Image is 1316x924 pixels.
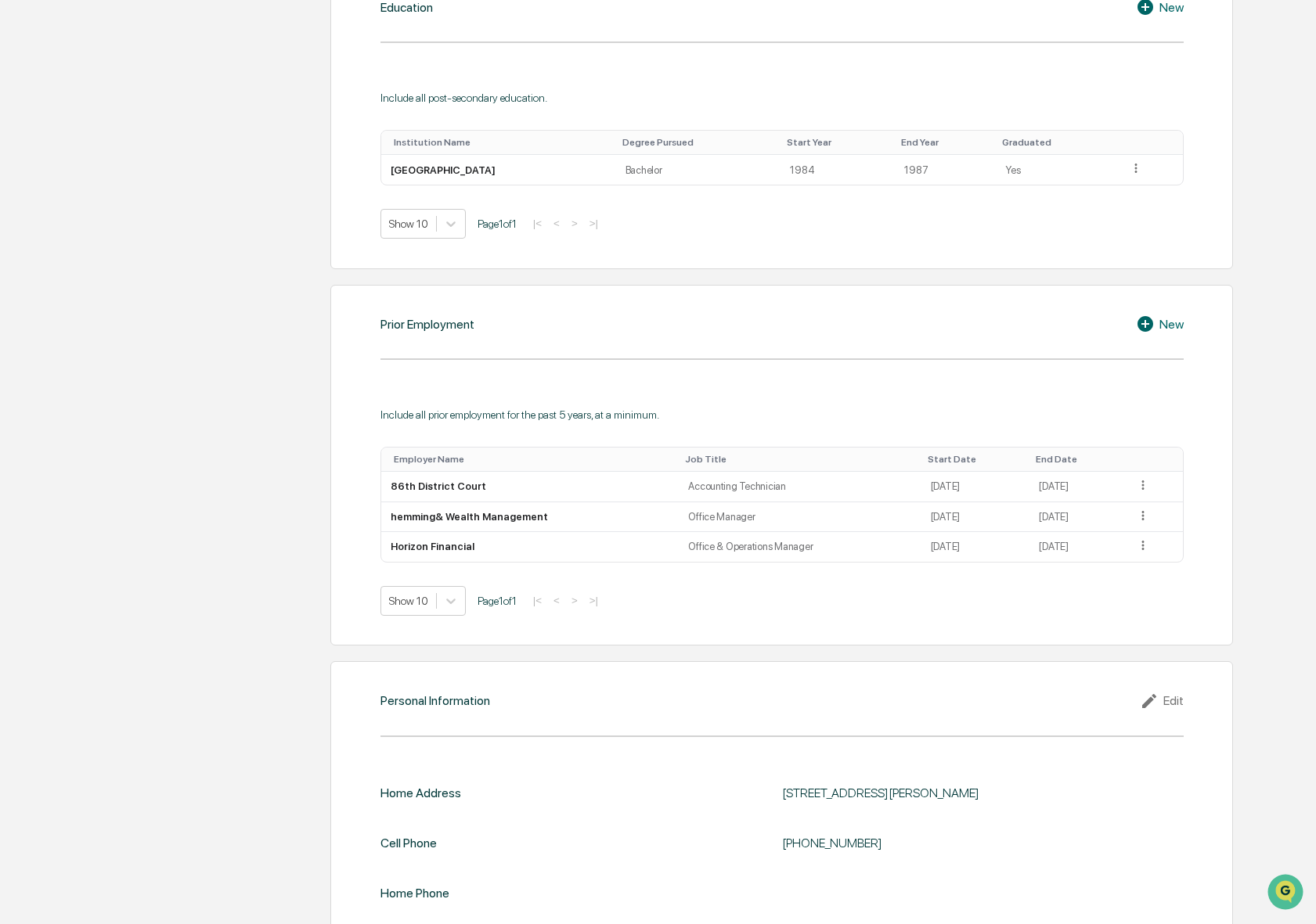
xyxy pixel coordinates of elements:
button: |< [528,594,546,607]
span: Attestations [129,197,194,213]
div: Toggle SortBy [901,137,990,148]
div: Toggle SortBy [1132,137,1177,148]
div: 🖐️ [16,199,28,211]
div: Personal Information [380,693,490,708]
div: Home Phone [380,886,449,901]
div: Include all prior employment for the past 5 years, at a minimum. [380,408,1184,421]
div: [STREET_ADDRESS][PERSON_NAME] [782,786,1174,800]
a: Powered byPylon [110,264,189,277]
td: [DATE] [1029,472,1126,502]
div: Toggle SortBy [622,137,775,148]
button: > [567,594,582,607]
td: Office Manager [679,502,921,533]
div: Home Address [380,786,461,800]
p: How can we help? [16,33,285,58]
button: Start new chat [266,124,285,143]
div: Cell Phone [380,825,437,861]
span: Preclearance [31,197,101,213]
div: Toggle SortBy [928,454,1024,465]
a: 🔎Data Lookup [9,221,105,249]
div: Toggle SortBy [685,454,914,465]
td: Yes [996,155,1120,185]
a: 🗄️Attestations [107,191,200,219]
span: Page 1 of 1 [478,218,517,230]
td: 86th District Court [381,472,679,502]
img: 1746055101610-c473b297-6a78-478c-a979-82029cc54cd1 [16,120,44,148]
div: Toggle SortBy [394,137,610,148]
button: < [549,217,564,230]
td: Bachelor [616,155,781,185]
div: [PHONE_NUMBER] [782,836,1174,850]
button: > [567,217,582,230]
iframe: Open customer support [1266,872,1308,915]
div: Include all post-secondary education. [380,92,1184,104]
span: Data Lookup [31,227,99,243]
td: [DATE] [921,502,1030,533]
td: Accounting Technician [679,472,921,502]
td: [DATE] [1029,502,1126,533]
div: 🗄️ [114,199,126,211]
div: Toggle SortBy [1002,137,1113,148]
div: Edit [1140,692,1184,710]
button: >| [585,594,603,607]
td: 1987 [895,155,996,185]
span: Page 1 of 1 [478,595,517,607]
td: [DATE] [1029,532,1126,562]
div: Prior Employment [380,317,474,332]
td: Office & Operations Manager [679,532,921,562]
td: [GEOGRAPHIC_DATA] [381,155,616,185]
div: New [1136,315,1184,333]
div: 🔎 [16,228,28,241]
span: Pylon [156,265,189,277]
td: [DATE] [921,472,1030,502]
button: >| [585,217,603,230]
div: Toggle SortBy [394,454,672,465]
td: hemming& Wealth Management [381,502,679,533]
td: Horizon Financial [381,532,679,562]
div: Toggle SortBy [1036,454,1120,465]
div: We're available if you need us! [53,135,198,148]
div: Toggle SortBy [787,137,889,148]
button: < [549,594,564,607]
td: 1984 [781,155,895,185]
td: [DATE] [921,532,1030,562]
div: Toggle SortBy [1139,454,1177,465]
button: |< [528,217,546,230]
a: 🖐️Preclearance [9,191,107,219]
div: Start new chat [53,120,257,135]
